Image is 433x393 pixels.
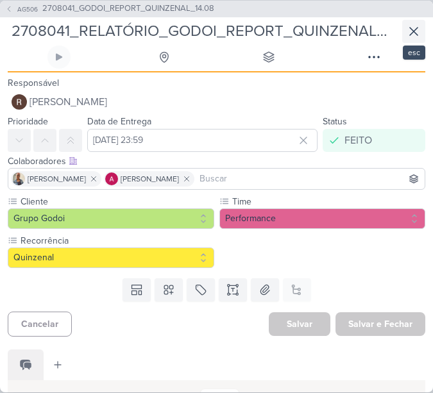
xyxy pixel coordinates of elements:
div: esc [403,46,425,60]
input: Kard Sem Título [8,20,400,43]
div: Ligar relógio [54,52,64,62]
span: [PERSON_NAME] [30,94,107,110]
button: Quinzenal [8,247,214,268]
input: Select a date [87,129,318,152]
button: [PERSON_NAME] [8,90,425,113]
button: Grupo Godoi [8,208,214,229]
label: Prioridade [8,116,48,127]
span: [PERSON_NAME] [28,173,86,185]
label: Status [323,116,347,127]
label: Responsável [8,78,59,88]
img: Iara Santos [12,172,25,185]
img: Alessandra Gomes [105,172,118,185]
img: Rafael Dornelles [12,94,27,110]
span: [PERSON_NAME] [121,173,179,185]
div: Colaboradores [8,155,425,168]
label: Cliente [19,195,214,208]
label: Recorrência [19,234,214,247]
div: FEITO [344,133,372,148]
label: Data de Entrega [87,116,151,127]
button: Cancelar [8,312,72,337]
label: Time [231,195,426,208]
button: Performance [219,208,426,229]
input: Buscar [197,171,422,187]
button: FEITO [323,129,425,152]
